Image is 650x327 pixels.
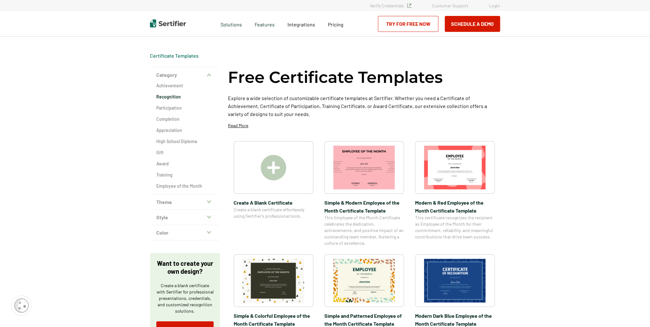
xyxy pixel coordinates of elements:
[618,296,650,327] iframe: Chat Widget
[156,149,214,156] a: Gift
[328,21,343,27] span: Pricing
[150,53,199,59] div: Breadcrumb
[228,94,500,118] p: Explore a wide selection of customizable certificate templates at Sertifier. Whether you need a C...
[150,210,220,225] button: Style
[255,20,275,28] span: Features
[228,67,443,88] h1: Free Certificate Templates
[445,16,500,32] button: Schedule a Demo
[324,199,404,214] span: Simple & Modern Employee of the Month Certificate Template
[156,83,214,89] a: Achievement
[287,20,315,28] a: Integrations
[156,282,214,314] p: Create a blank certificate with Sertifier for professional presentations, credentials, and custom...
[150,225,220,240] button: Color
[234,199,313,207] span: Create A Blank Certificate
[221,20,242,28] span: Solutions
[156,138,214,145] a: High School Diploma
[243,259,304,302] img: Simple & Colorful Employee of the Month Certificate Template
[432,3,468,8] a: Customer Support
[150,19,186,27] img: Sertifier | Digital Credentialing Platform
[156,172,214,178] a: Training
[424,146,486,189] img: Modern & Red Employee of the Month Certificate Template
[328,20,343,28] a: Pricing
[261,155,286,180] img: Create A Blank Certificate
[234,207,313,219] span: Create a blank certificate effortlessly using Sertifier’s professional tools.
[150,83,220,194] div: Category
[333,146,395,189] img: Simple & Modern Employee of the Month Certificate Template
[489,3,500,8] a: Login
[156,161,214,167] a: Award
[424,259,486,302] img: Modern Dark Blue Employee of the Month Certificate Template
[287,21,315,27] span: Integrations
[407,4,411,8] img: Verified
[324,141,404,246] a: Simple & Modern Employee of the Month Certificate TemplateSimple & Modern Employee of the Month C...
[333,259,395,302] img: Simple and Patterned Employee of the Month Certificate Template
[324,214,404,246] span: This Employee of the Month Certificate celebrates the dedication, achievements, and positive impa...
[150,67,220,83] button: Category
[156,259,214,275] p: Want to create your own design?
[415,141,495,246] a: Modern & Red Employee of the Month Certificate TemplateModern & Red Employee of the Month Certifi...
[156,94,214,100] a: Recognition
[156,127,214,134] a: Appreciation
[378,16,438,32] a: Try for Free Now
[156,116,214,122] a: Completion
[228,122,248,129] p: Read More
[150,53,199,59] a: Certificate Templates
[14,298,29,313] img: Cookie Popup Icon
[370,3,411,8] a: Verify Credentials
[415,199,495,214] span: Modern & Red Employee of the Month Certificate Template
[156,183,214,189] a: Employee of the Month
[415,214,495,240] span: This certificate recognizes the recipient as Employee of the Month for their commitment, reliabil...
[150,194,220,210] button: Theme
[156,105,214,111] a: Participation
